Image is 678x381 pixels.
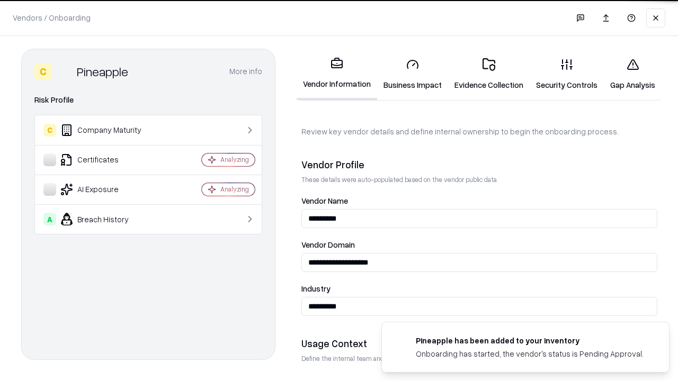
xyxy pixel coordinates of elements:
a: Vendor Information [297,49,377,100]
div: Pineapple has been added to your inventory [416,335,644,346]
div: Pineapple [77,63,128,80]
label: Industry [301,285,657,293]
button: More info [229,62,262,81]
p: Define the internal team and reason for using this vendor. This helps assess business relevance a... [301,354,657,363]
div: C [34,63,51,80]
div: Breach History [43,213,170,225]
label: Vendor Name [301,197,657,205]
a: Gap Analysis [604,50,662,99]
div: AI Exposure [43,183,170,196]
div: Usage Context [301,337,657,350]
div: Risk Profile [34,94,262,106]
div: A [43,213,56,225]
p: Review key vendor details and define internal ownership to begin the onboarding process. [301,126,657,137]
div: Vendor Profile [301,158,657,171]
div: Analyzing [220,155,249,164]
label: Vendor Domain [301,241,657,249]
img: Pineapple [56,63,73,80]
div: Analyzing [220,185,249,194]
div: C [43,124,56,137]
div: Certificates [43,153,170,166]
p: These details were auto-populated based on the vendor public data [301,175,657,184]
a: Business Impact [377,50,448,99]
img: pineappleenergy.com [395,335,407,348]
p: Vendors / Onboarding [13,12,91,23]
a: Security Controls [530,50,604,99]
a: Evidence Collection [448,50,530,99]
div: Onboarding has started, the vendor's status is Pending Approval. [416,348,644,359]
div: Company Maturity [43,124,170,137]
